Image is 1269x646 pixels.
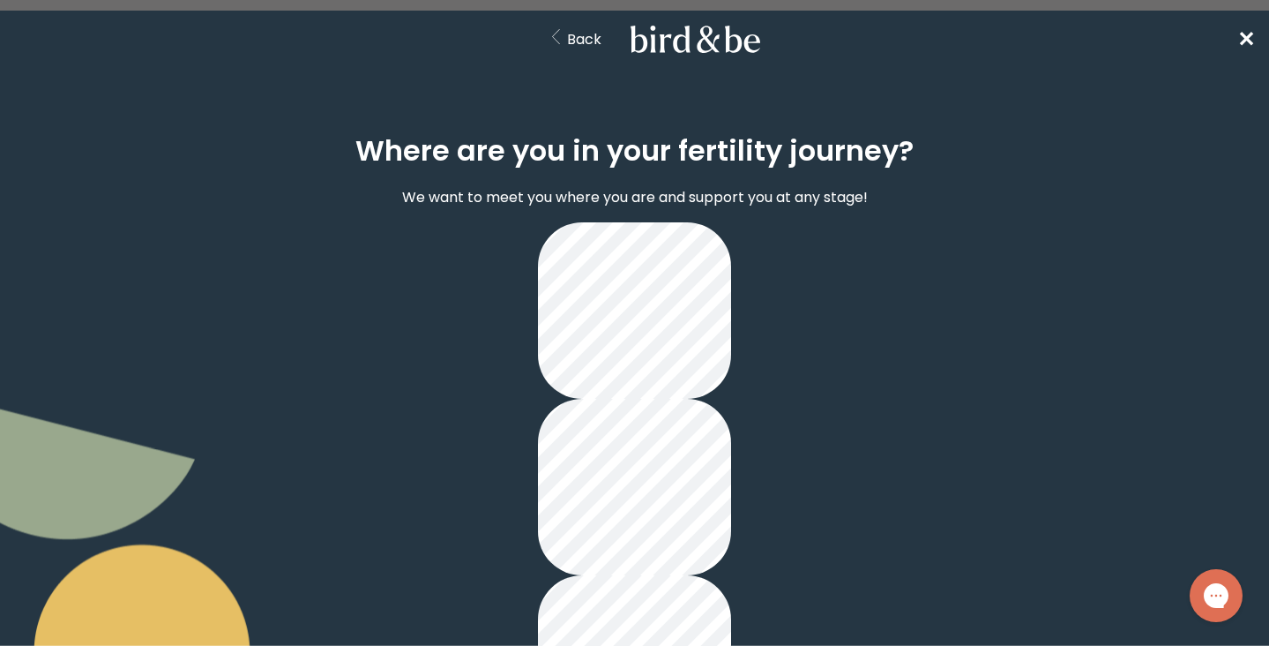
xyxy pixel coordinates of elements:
span: ✕ [1237,25,1255,54]
button: Back Button [520,11,626,68]
a: ✕ [1237,24,1255,55]
p: We want to meet you where you are and support you at any stage! [402,186,868,208]
iframe: Gorgias live chat messenger [1181,563,1251,628]
h2: Where are you in your fertility journey? [355,130,914,172]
